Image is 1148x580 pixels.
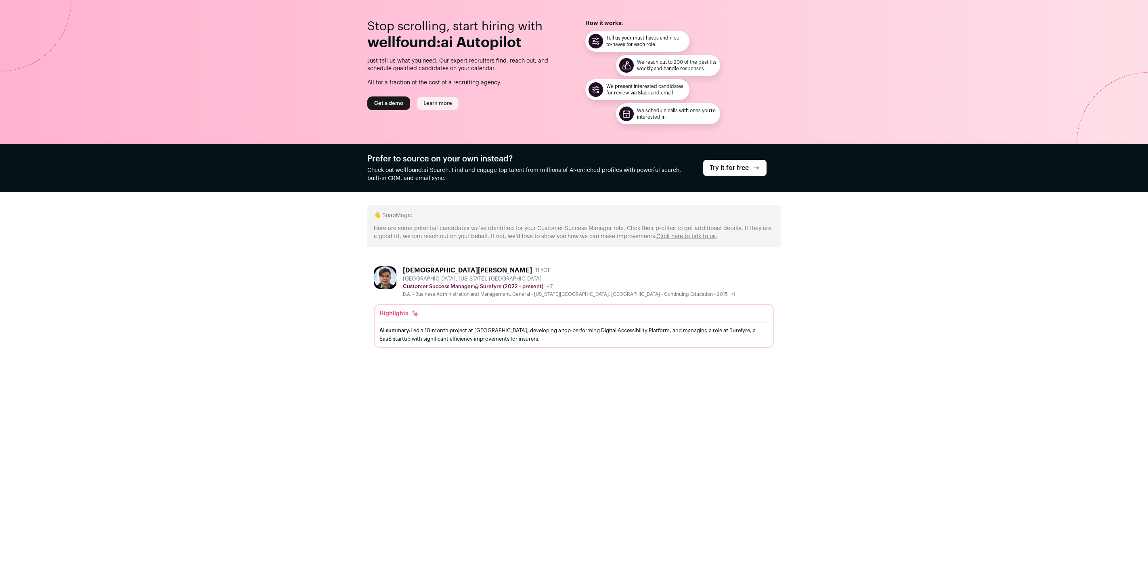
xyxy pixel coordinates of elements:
[606,83,686,96] figcaption: We present interested candidates for review via Slack and email
[367,57,563,73] p: Just tell us what you need. Our expert recruiters find, reach out, and schedule qualified candida...
[703,160,767,176] a: Try it for free
[731,292,735,297] span: +1
[403,283,543,290] p: Customer Success Manager @ Surefyre (2022 - present)
[656,234,717,239] a: Click here to talk to us.
[367,96,410,110] a: Get a demo
[367,19,563,51] header: Stop scrolling, start hiring with
[367,73,563,87] p: All for a fraction of the cost of a recruiting agency.
[637,107,717,120] figcaption: We schedule calls with ones you’re interested in
[367,205,781,247] div: 👋 SnapMagic
[403,276,735,282] div: [GEOGRAPHIC_DATA], [US_STATE], [GEOGRAPHIC_DATA]
[403,291,735,297] div: B.A. - Business Administration and Management, General - [US_STATE][GEOGRAPHIC_DATA], [GEOGRAPHIC...
[637,59,717,72] figcaption: We reach out to 200 of the best fits weekly and handle responses
[379,326,769,343] div: Led a 10-month project at [GEOGRAPHIC_DATA], developing a top-performing Digital Accessibility Pl...
[379,310,419,318] div: Highlights
[403,266,532,274] div: [DEMOGRAPHIC_DATA][PERSON_NAME]
[417,96,459,110] a: Learn more
[379,328,411,333] span: AI summary:
[606,35,686,48] figcaption: Tell us your must-haves and nice-to-haves for each role
[374,266,774,348] a: [DEMOGRAPHIC_DATA][PERSON_NAME] 11 YOE [GEOGRAPHIC_DATA], [US_STATE], [GEOGRAPHIC_DATA] Customer ...
[585,19,781,27] h2: How it works:
[535,267,551,274] span: 11 YOE
[367,153,690,165] h2: Prefer to source on your own instead?
[374,266,396,289] img: 9ebac024ad993d80a410bdff3cf62433249bb10e66caa285c6c4b2de9336d02f.jpg
[547,284,553,289] span: +7
[367,166,690,182] p: Check out wellfound:ai Search. Find and engage top talent from millions of AI-enriched profiles w...
[367,35,563,51] div: wellfound:ai Autopilot
[374,220,774,241] div: Here are some potential candidates we’ve identified for your Customer Success Manager role. Click...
